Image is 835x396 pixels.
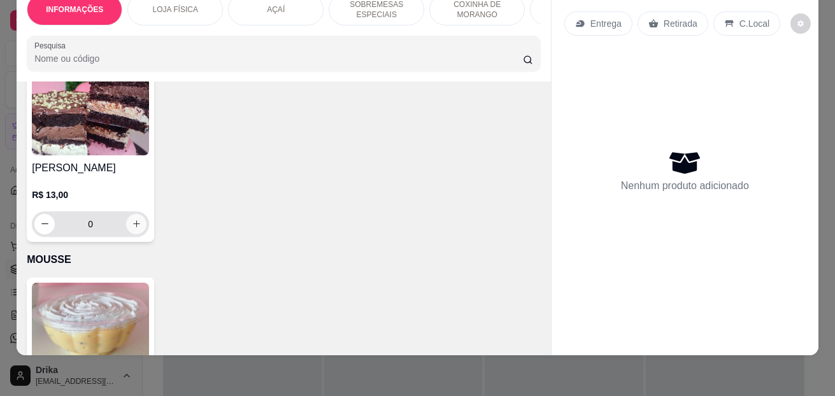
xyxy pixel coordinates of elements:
[27,252,541,267] p: MOUSSE
[34,52,523,65] input: Pesquisa
[739,17,769,30] p: C.Local
[34,40,70,51] label: Pesquisa
[34,214,55,234] button: decrease-product-quantity
[153,4,198,15] p: LOJA FÍSICA
[32,160,149,176] h4: [PERSON_NAME]
[621,178,749,194] p: Nenhum produto adicionado
[32,76,149,155] img: product-image
[267,4,285,15] p: AÇAÍ
[46,4,103,15] p: INFORMAÇÕES
[32,188,149,201] p: R$ 13,00
[126,214,146,234] button: increase-product-quantity
[32,283,149,362] img: product-image
[790,13,811,34] button: decrease-product-quantity
[664,17,697,30] p: Retirada
[590,17,622,30] p: Entrega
